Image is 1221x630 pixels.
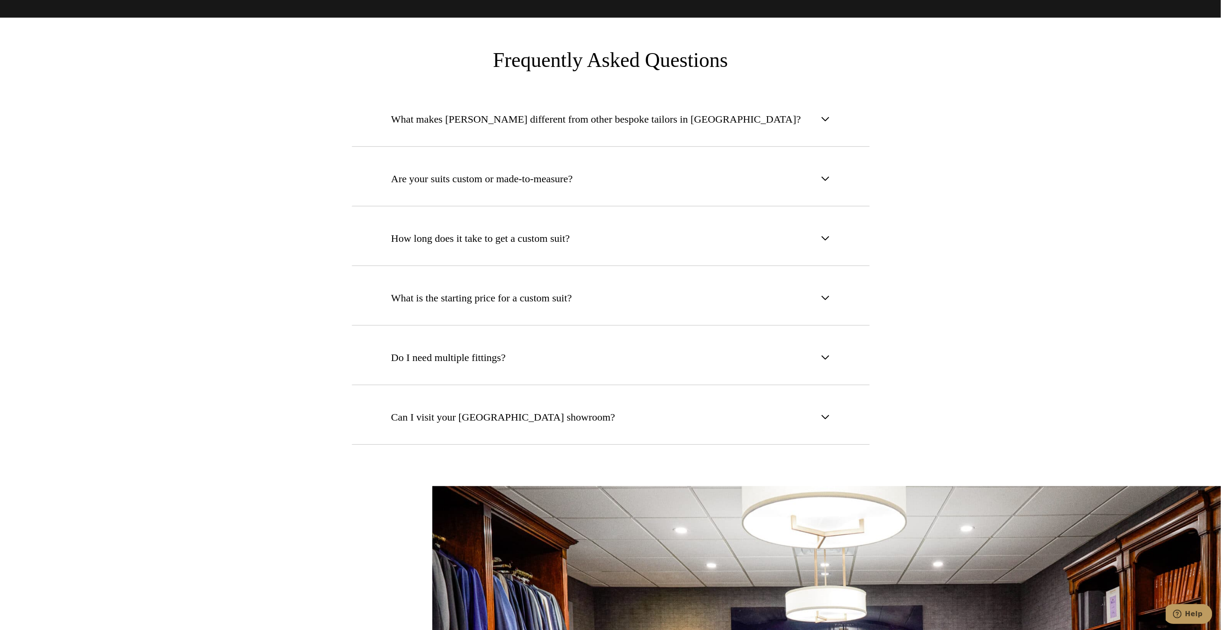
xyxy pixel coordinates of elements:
[391,171,573,187] span: Are your suits custom or made-to-measure?
[1166,604,1212,626] iframe: Opens a widget where you can chat to one of our agents
[391,231,570,246] span: How long does it take to get a custom suit?
[352,330,870,385] button: Do I need multiple fittings?
[352,389,870,445] button: Can I visit your [GEOGRAPHIC_DATA] showroom?
[391,111,801,127] span: What makes [PERSON_NAME] different from other bespoke tailors in [GEOGRAPHIC_DATA]?
[391,409,615,425] span: Can I visit your [GEOGRAPHIC_DATA] showroom?
[352,211,870,266] button: How long does it take to get a custom suit?
[352,270,870,326] button: What is the starting price for a custom suit?
[391,350,506,365] span: Do I need multiple fittings?
[382,48,840,72] h3: Frequently Asked Questions
[352,151,870,206] button: Are your suits custom or made-to-measure?
[352,92,870,147] button: What makes [PERSON_NAME] different from other bespoke tailors in [GEOGRAPHIC_DATA]?
[391,290,572,306] span: What is the starting price for a custom suit?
